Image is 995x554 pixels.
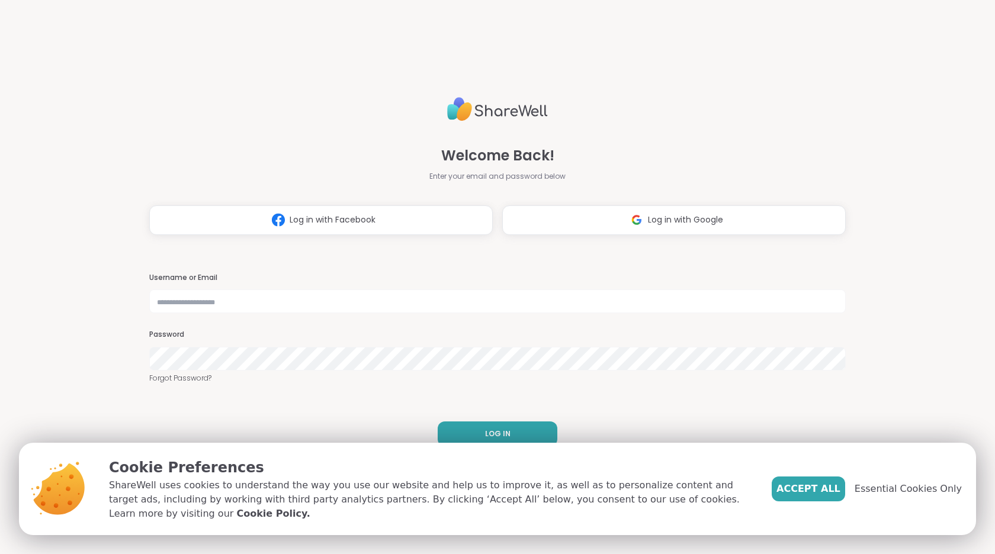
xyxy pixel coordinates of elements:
img: ShareWell Logomark [625,209,648,231]
button: Log in with Google [502,205,846,235]
button: Log in with Facebook [149,205,493,235]
h3: Password [149,330,846,340]
img: ShareWell Logomark [267,209,290,231]
button: LOG IN [438,421,557,446]
p: ShareWell uses cookies to understand the way you use our website and help us to improve it, as we... [109,478,753,521]
img: ShareWell Logo [447,92,548,126]
span: Log in with Google [648,214,723,226]
span: Log in with Facebook [290,214,375,226]
a: Cookie Policy. [236,507,310,521]
span: Essential Cookies Only [855,482,962,496]
p: Cookie Preferences [109,457,753,478]
span: Welcome Back! [441,145,554,166]
span: Enter your email and password below [429,171,566,182]
button: Accept All [772,476,845,501]
span: LOG IN [485,429,511,439]
span: Accept All [776,482,840,496]
h3: Username or Email [149,273,846,283]
a: Forgot Password? [149,373,846,384]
